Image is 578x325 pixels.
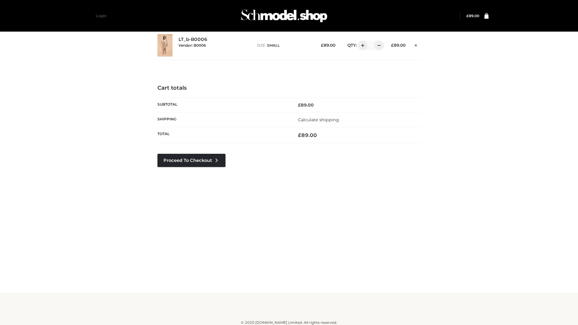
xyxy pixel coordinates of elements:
span: SMALL [267,43,280,48]
th: Total [157,127,289,143]
h4: Cart totals [157,85,421,91]
a: Remove this item [412,41,421,48]
div: QTY: [341,41,382,50]
img: Schmodel Admin 964 [239,4,329,28]
a: Calculate shipping [298,117,339,122]
span: £ [466,14,469,18]
small: Vendor: B0006 [179,43,206,48]
a: Proceed to Checkout [157,154,225,167]
span: £ [391,43,394,48]
bdi: 89.00 [321,43,335,48]
th: Subtotal [157,97,289,112]
th: Shipping [157,112,289,127]
bdi: 89.00 [298,102,314,108]
a: Login [96,14,106,18]
p: size : [257,43,312,48]
a: £89.00 [466,14,479,18]
div: LT_b-B0006 [179,37,251,54]
bdi: 89.00 [391,43,406,48]
bdi: 89.00 [298,132,317,138]
span: £ [298,102,301,108]
bdi: 89.00 [466,14,479,18]
span: £ [321,43,324,48]
span: £ [298,132,301,138]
